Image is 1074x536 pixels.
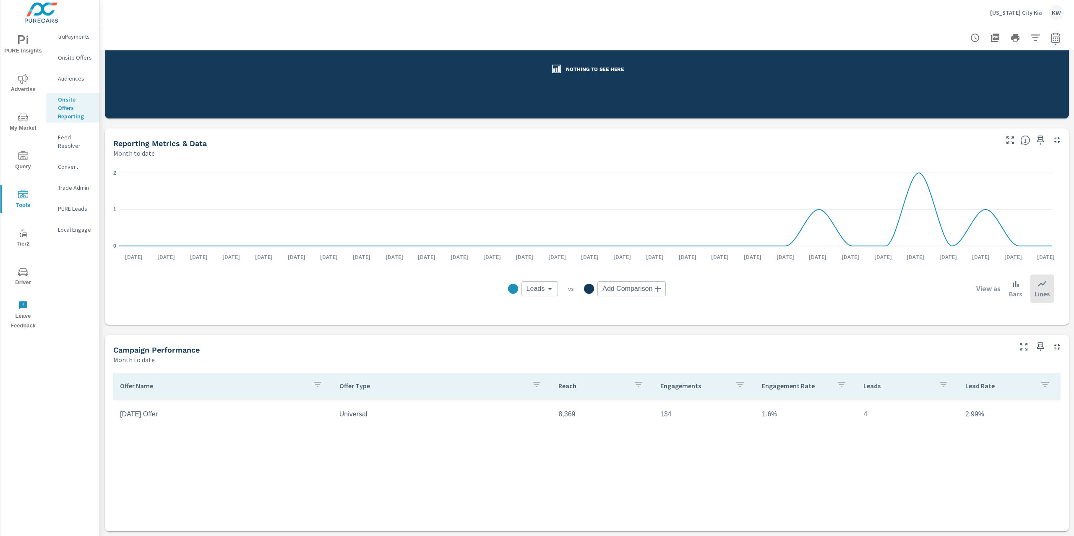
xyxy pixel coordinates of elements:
p: [DATE] [771,253,800,261]
h3: Nothing to see here [566,66,624,73]
div: truPayments [46,30,99,43]
p: [DATE] [510,253,539,261]
div: Local Engage [46,223,99,236]
p: Month to date [113,148,155,158]
p: [DATE] [249,253,279,261]
p: PURE Leads [58,204,93,213]
p: Lines [1035,289,1050,299]
p: Convert [58,162,93,171]
button: Print Report [1007,29,1024,46]
p: [DATE] [282,253,311,261]
p: [DATE] [640,253,670,261]
p: [DATE] [1031,253,1061,261]
text: 0 [113,243,116,249]
div: PURE Leads [46,202,99,215]
div: Convert [46,160,99,173]
p: [DATE] [542,253,572,261]
p: Offer Name [120,382,306,390]
button: Select Date Range [1047,29,1064,46]
p: [DATE] [705,253,735,261]
td: 4 [857,404,958,425]
p: [DATE] [738,253,767,261]
p: Feed Resolver [58,133,93,150]
span: Advertise [3,74,43,94]
span: Tools [3,190,43,210]
text: 1 [113,207,116,212]
div: Leads [521,281,558,296]
button: Apply Filters [1027,29,1044,46]
p: Onsite Offers Reporting [58,95,93,120]
p: [DATE] [803,253,832,261]
div: Trade Admin [46,181,99,194]
span: Leads [527,285,545,293]
p: [DATE] [216,253,246,261]
span: My Market [3,112,43,133]
p: Month to date [113,355,155,365]
div: Add Comparison [597,281,666,296]
div: KW [1049,5,1064,20]
td: 134 [654,404,755,425]
p: Offer Type [339,382,525,390]
td: [DATE] Offer [113,404,333,425]
p: [DATE] [151,253,181,261]
td: 8,369 [552,404,653,425]
td: 1.6% [755,404,857,425]
p: [DATE] [933,253,963,261]
p: Local Engage [58,225,93,234]
p: Trade Admin [58,183,93,192]
p: Onsite Offers [58,53,93,62]
p: [DATE] [184,253,214,261]
text: 2 [113,170,116,176]
span: PURE Insights [3,35,43,56]
p: [DATE] [314,253,344,261]
span: Add Comparison [602,285,652,293]
span: Save this to your personalized report [1034,340,1047,353]
p: [DATE] [836,253,865,261]
p: Engagement Rate [762,382,830,390]
button: Make Fullscreen [1004,133,1017,147]
p: [DATE] [901,253,930,261]
p: [DATE] [119,253,149,261]
p: [DATE] [575,253,605,261]
span: Leave Feedback [3,301,43,331]
p: [DATE] [607,253,637,261]
p: [DATE] [966,253,996,261]
p: [DATE] [445,253,474,261]
td: 2.99% [959,404,1060,425]
button: "Export Report to PDF" [987,29,1004,46]
span: Tier2 [3,228,43,249]
button: Minimize Widget [1051,133,1064,147]
div: Feed Resolver [46,131,99,152]
p: vs [558,285,584,293]
p: [DATE] [868,253,898,261]
p: [DATE] [380,253,409,261]
p: [DATE] [673,253,702,261]
p: Engagements [660,382,728,390]
button: Minimize Widget [1051,340,1064,353]
p: Audiences [58,74,93,83]
div: Onsite Offers Reporting [46,93,99,123]
p: Reach [558,382,626,390]
p: [US_STATE] City Kia [990,9,1042,16]
p: [DATE] [998,253,1028,261]
p: Lead Rate [965,382,1033,390]
h6: View as [976,285,1001,293]
p: [DATE] [412,253,441,261]
p: [DATE] [347,253,376,261]
span: Save this to your personalized report [1034,133,1047,147]
h5: Reporting Metrics & Data [113,139,207,148]
p: truPayments [58,32,93,41]
button: Make Fullscreen [1017,340,1030,353]
span: Query [3,151,43,172]
p: Bars [1009,289,1022,299]
span: Driver [3,267,43,288]
span: Understand activate data over time and see how metrics compare to each other. [1020,135,1030,145]
p: [DATE] [477,253,507,261]
h5: Campaign Performance [113,345,200,354]
div: Onsite Offers [46,51,99,64]
div: Audiences [46,72,99,85]
div: nav menu [0,25,46,334]
p: Leads [863,382,931,390]
td: Universal [333,404,552,425]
